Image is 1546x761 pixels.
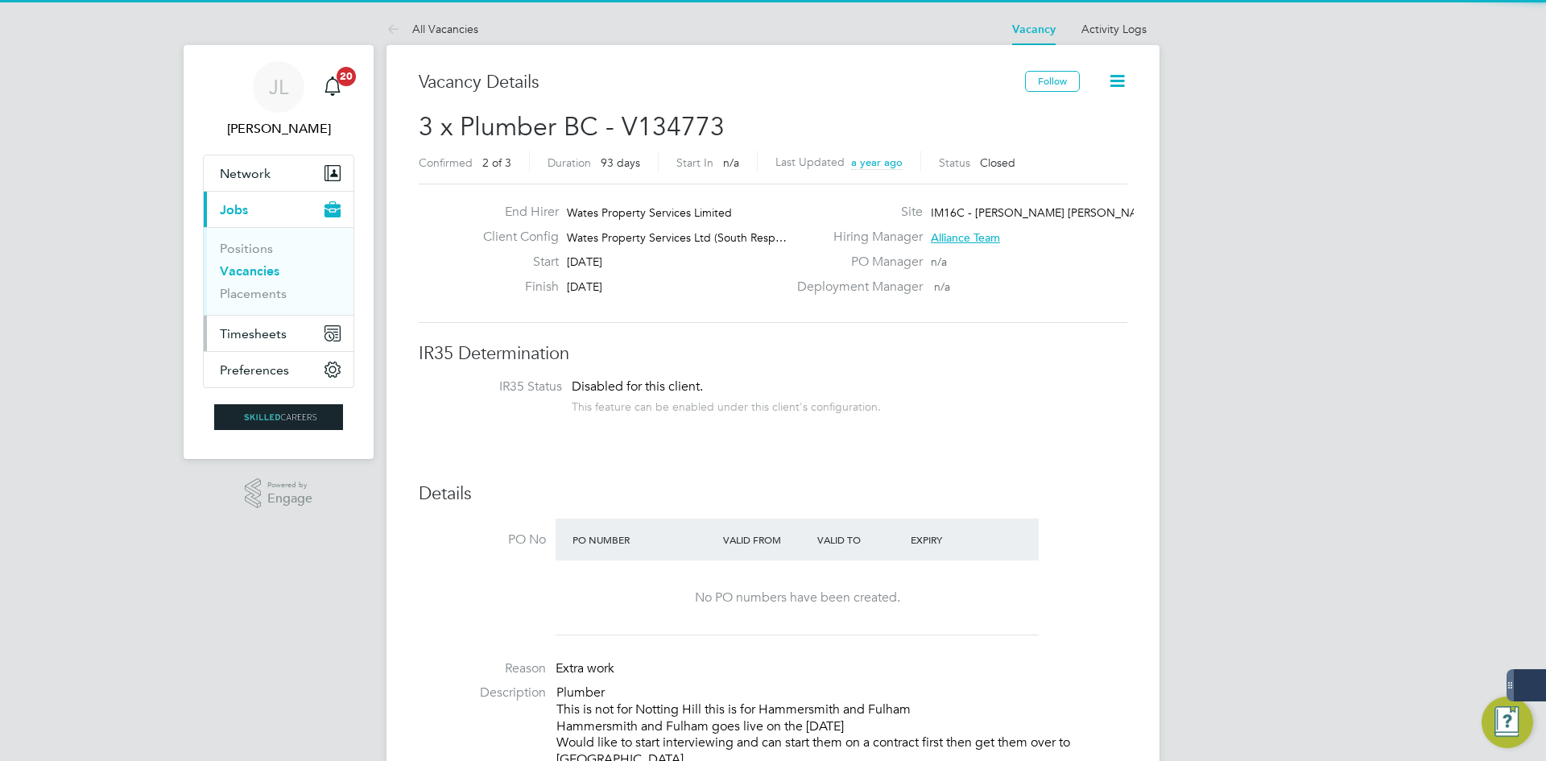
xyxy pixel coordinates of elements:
[980,155,1015,170] span: Closed
[934,279,950,294] span: n/a
[204,192,353,227] button: Jobs
[214,404,343,430] img: skilledcareers-logo-retina.png
[470,204,559,221] label: End Hirer
[931,254,947,269] span: n/a
[931,230,1000,245] span: Alliance Team
[907,525,1001,554] div: Expiry
[419,342,1127,366] h3: IR35 Determination
[1081,22,1147,36] a: Activity Logs
[470,254,559,271] label: Start
[316,61,349,113] a: 20
[482,155,511,170] span: 2 of 3
[787,229,923,246] label: Hiring Manager
[1012,23,1056,36] a: Vacancy
[203,61,354,139] a: JL[PERSON_NAME]
[419,531,546,548] label: PO No
[204,155,353,191] button: Network
[267,478,312,492] span: Powered by
[931,205,1255,220] span: IM16C - [PERSON_NAME] [PERSON_NAME] - INNER WEST 1…
[556,660,614,676] span: Extra work
[203,119,354,139] span: Joe Laws
[567,254,602,269] span: [DATE]
[851,155,903,169] span: a year ago
[220,241,273,256] a: Positions
[204,352,353,387] button: Preferences
[723,155,739,170] span: n/a
[204,227,353,315] div: Jobs
[419,71,1025,94] h3: Vacancy Details
[719,525,813,554] div: Valid From
[220,286,287,301] a: Placements
[267,492,312,506] span: Engage
[220,166,271,181] span: Network
[787,254,923,271] label: PO Manager
[787,204,923,221] label: Site
[203,404,354,430] a: Go to home page
[939,155,970,170] label: Status
[184,45,374,459] nav: Main navigation
[548,155,591,170] label: Duration
[601,155,640,170] span: 93 days
[419,482,1127,506] h3: Details
[787,279,923,296] label: Deployment Manager
[1482,697,1533,748] button: Engage Resource Center
[572,378,703,395] span: Disabled for this client.
[220,326,287,341] span: Timesheets
[419,111,725,143] span: 3 x Plumber BC - V134773
[567,205,732,220] span: Wates Property Services Limited
[419,660,546,677] label: Reason
[337,67,356,86] span: 20
[470,279,559,296] label: Finish
[386,22,478,36] a: All Vacancies
[676,155,713,170] label: Start In
[572,395,881,414] div: This feature can be enabled under this client's configuration.
[269,77,288,97] span: JL
[220,263,279,279] a: Vacancies
[245,478,313,509] a: Powered byEngage
[572,589,1023,606] div: No PO numbers have been created.
[813,525,907,554] div: Valid To
[1025,71,1080,92] button: Follow
[204,316,353,351] button: Timesheets
[775,155,845,169] label: Last Updated
[220,362,289,378] span: Preferences
[470,229,559,246] label: Client Config
[568,525,719,554] div: PO Number
[567,279,602,294] span: [DATE]
[419,155,473,170] label: Confirmed
[567,230,787,245] span: Wates Property Services Ltd (South Resp…
[220,202,248,217] span: Jobs
[419,684,546,701] label: Description
[435,378,562,395] label: IR35 Status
